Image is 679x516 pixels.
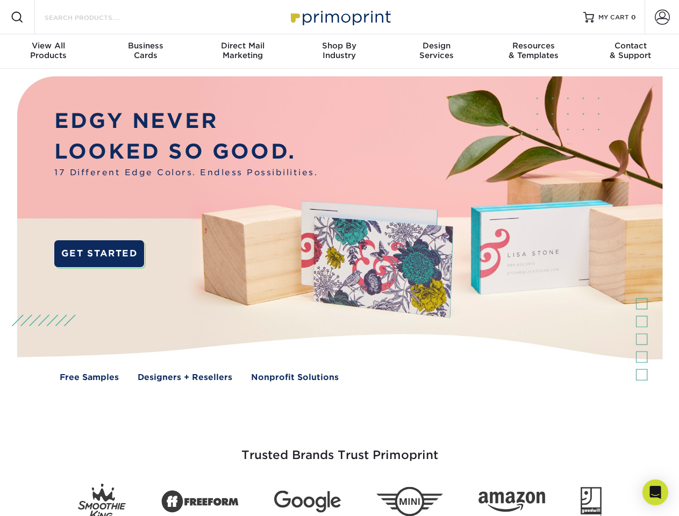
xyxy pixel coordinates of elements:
span: Design [388,41,485,51]
span: 17 Different Edge Colors. Endless Possibilities. [54,167,318,179]
iframe: Google Customer Reviews [3,483,91,512]
a: Resources& Templates [485,34,582,69]
div: Marketing [194,41,291,60]
img: Goodwill [581,487,602,516]
span: Shop By [291,41,388,51]
a: Nonprofit Solutions [251,371,339,384]
a: Contact& Support [582,34,679,69]
span: Business [97,41,194,51]
div: & Support [582,41,679,60]
div: Open Intercom Messenger [642,479,668,505]
div: Cards [97,41,194,60]
img: Primoprint [286,5,394,28]
div: & Templates [485,41,582,60]
p: EDGY NEVER [54,106,318,137]
span: MY CART [598,13,629,22]
h3: Trusted Brands Trust Primoprint [25,422,654,475]
a: Direct MailMarketing [194,34,291,69]
p: LOOKED SO GOOD. [54,137,318,167]
a: BusinessCards [97,34,194,69]
img: Google [274,491,341,513]
span: Contact [582,41,679,51]
a: Free Samples [60,371,119,384]
span: Direct Mail [194,41,291,51]
span: Resources [485,41,582,51]
a: Shop ByIndustry [291,34,388,69]
input: SEARCH PRODUCTS..... [44,11,148,24]
div: Industry [291,41,388,60]
a: GET STARTED [54,240,144,267]
img: Amazon [478,492,545,512]
a: Designers + Resellers [138,371,232,384]
a: DesignServices [388,34,485,69]
span: 0 [631,13,636,21]
div: Services [388,41,485,60]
